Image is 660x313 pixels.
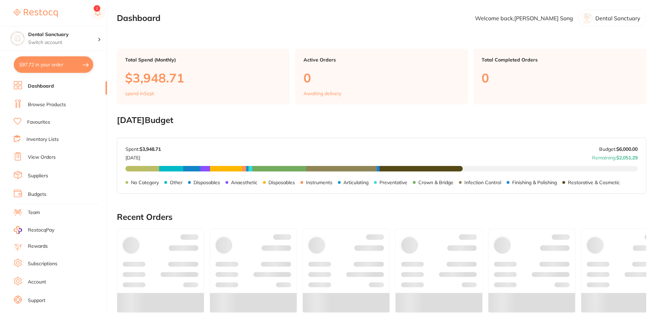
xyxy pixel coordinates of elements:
a: Support [28,297,45,304]
img: Dental Sanctuary [11,32,24,45]
strong: $6,000.00 [616,146,638,152]
a: View Orders [28,154,56,161]
p: Total Completed Orders [482,57,638,63]
p: Instruments [306,180,332,185]
p: Budget: [599,146,638,152]
p: Articulating [343,180,368,185]
a: Rewards [28,243,48,250]
p: 0 [304,71,460,85]
p: Disposables [194,180,220,185]
p: Crown & Bridge [418,180,453,185]
span: RestocqPay [28,227,54,234]
a: Budgets [28,191,46,198]
a: Account [28,279,46,286]
p: Anaesthetic [231,180,257,185]
p: 0 [482,71,638,85]
button: $97.72 in your order [14,56,93,73]
p: No Category [131,180,159,185]
a: Total Spend (Monthly)$3,948.71spend inSept [117,49,290,104]
img: RestocqPay [14,226,22,234]
img: Restocq Logo [14,9,58,17]
p: $3,948.71 [125,71,282,85]
a: RestocqPay [14,226,54,234]
p: Infection Control [464,180,501,185]
a: Subscriptions [28,260,57,267]
a: Team [28,209,40,216]
p: spend in Sept [125,91,154,96]
p: Active Orders [304,57,460,63]
p: Welcome back, [PERSON_NAME] Song [475,15,573,21]
a: Suppliers [28,172,48,179]
a: Browse Products [28,101,66,108]
p: Switch account [28,39,98,46]
a: Favourites [27,119,50,126]
a: Inventory Lists [26,136,59,143]
p: Total Spend (Monthly) [125,57,282,63]
h4: Dental Sanctuary [28,31,98,38]
p: Finishing & Polishing [512,180,557,185]
p: Spent: [125,146,161,152]
p: Disposables [268,180,295,185]
p: Awaiting delivery [304,91,341,96]
a: Restocq Logo [14,5,58,21]
p: Remaining: [592,152,638,160]
h2: [DATE] Budget [117,115,646,125]
a: Dashboard [28,83,54,90]
p: [DATE] [125,152,161,160]
p: Restorative & Cosmetic [568,180,620,185]
p: Dental Sanctuary [595,15,640,21]
h2: Recent Orders [117,212,646,222]
p: Other [170,180,183,185]
p: Preventative [379,180,407,185]
a: Active Orders0Awaiting delivery [295,49,468,104]
strong: $3,948.71 [140,146,161,152]
h2: Dashboard [117,13,161,23]
a: Total Completed Orders0 [473,49,646,104]
strong: $2,051.29 [616,155,638,161]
